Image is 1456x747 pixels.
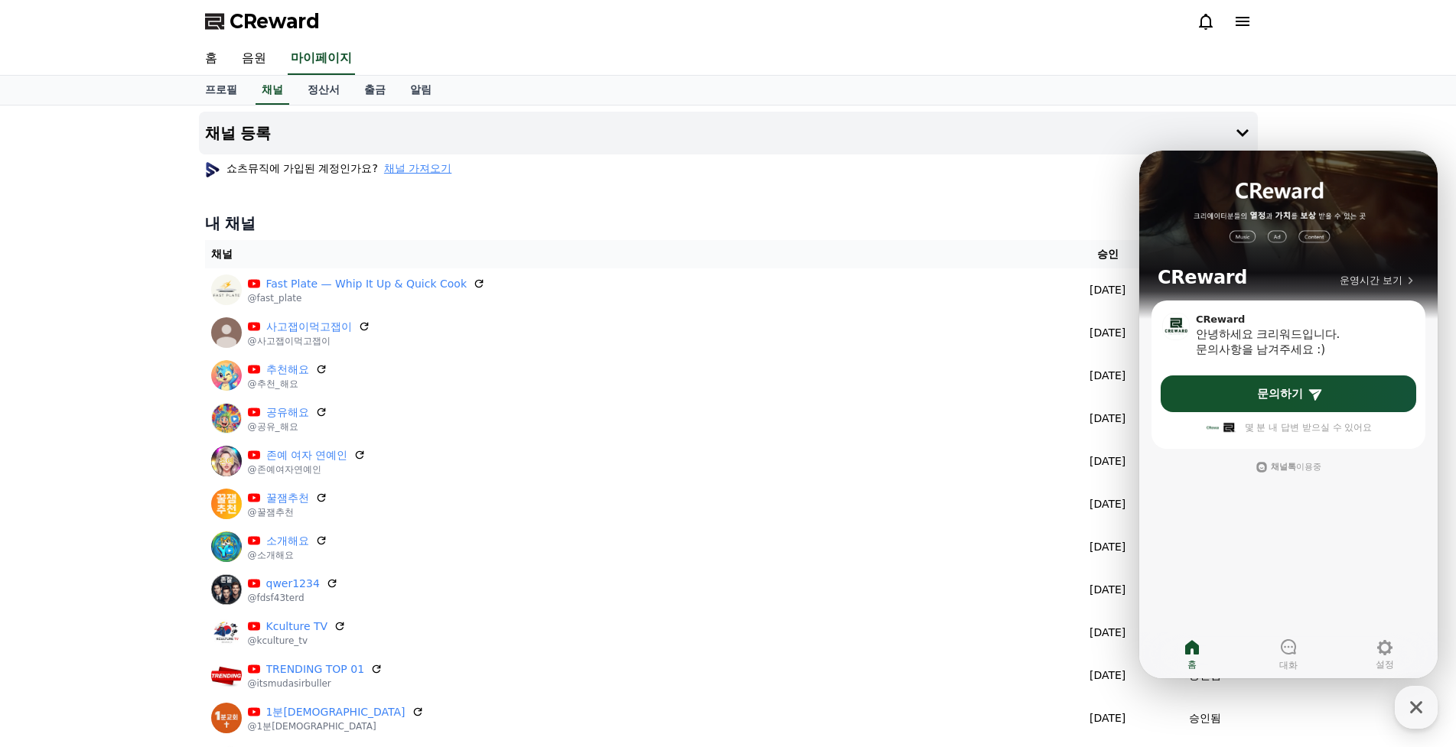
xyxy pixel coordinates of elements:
a: 채널 [256,76,289,105]
p: @itsmudasirbuller [248,677,383,690]
p: @공유_해요 [248,421,327,433]
a: 추천해요 [266,362,309,378]
p: [DATE] [1063,411,1152,427]
p: 쇼츠뮤직에 가입된 계정인가요? [205,161,452,176]
p: [DATE] [1063,453,1152,469]
a: 홈 [193,43,230,75]
a: TRENDING TOP 01 [266,661,365,677]
a: 사고잽이먹고잽이 [266,319,352,335]
h4: 내 채널 [205,213,1252,234]
p: @추천_해요 [248,378,327,390]
a: Fast Plate — Whip It Up & Quick Cook [266,276,467,292]
a: CReward [205,9,320,34]
a: Kculture TV [266,619,328,635]
button: 채널 가져오기 [384,161,451,176]
p: [DATE] [1063,710,1152,726]
a: 존예 여자 연예인 [266,447,348,463]
iframe: Channel chat [1139,151,1438,678]
a: 프로필 [193,76,249,105]
p: @1분[DEMOGRAPHIC_DATA] [248,720,424,732]
a: qwer1234 [266,576,320,592]
span: CReward [230,9,320,34]
img: 꿀잼추천 [211,489,242,519]
img: qwer1234 [211,574,242,605]
a: 음원 [230,43,278,75]
img: Fast Plate — Whip It Up & Quick Cook [211,274,242,305]
img: TRENDING TOP 01 [211,660,242,690]
p: @fast_plate [248,292,486,304]
p: @꿀잼추천 [248,506,327,518]
a: 정산서 [295,76,352,105]
img: 1분교회 [211,703,242,733]
p: [DATE] [1063,496,1152,512]
img: 사고잽이먹고잽이 [211,317,242,348]
a: 꿀잼추천 [266,490,309,506]
a: 1분[DEMOGRAPHIC_DATA] [266,704,406,720]
p: @소개해요 [248,549,327,561]
p: @존예여자연예인 [248,463,366,476]
p: @fdsf43terd [248,592,338,604]
img: Kculture TV [211,617,242,648]
button: 채널 등록 [199,112,1258,154]
img: profile [205,162,220,177]
p: [DATE] [1063,539,1152,555]
p: @사고잽이먹고잽이 [248,335,370,347]
a: 알림 [398,76,444,105]
h4: 채널 등록 [205,125,272,141]
p: [DATE] [1063,582,1152,598]
img: 추천해요 [211,360,242,391]
a: 소개해요 [266,533,309,549]
p: [DATE] [1063,282,1152,298]
th: 채널 [205,240,1057,268]
p: 승인됨 [1189,710,1221,726]
img: 공유해요 [211,403,242,434]
p: [DATE] [1063,625,1152,641]
a: 출금 [352,76,398,105]
p: @kculture_tv [248,635,347,647]
p: [DATE] [1063,667,1152,684]
img: 소개해요 [211,531,242,562]
p: [DATE] [1063,368,1152,384]
th: 승인 [1057,240,1158,268]
p: [DATE] [1063,325,1152,341]
a: 마이페이지 [288,43,355,75]
a: 공유해요 [266,404,309,421]
img: 존예 여자 연예인 [211,446,242,476]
